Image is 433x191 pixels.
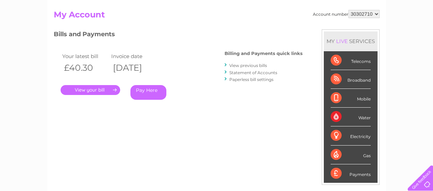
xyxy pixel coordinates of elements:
[130,85,166,100] a: Pay Here
[331,70,371,89] div: Broadband
[331,126,371,145] div: Electricity
[55,4,379,33] div: Clear Business is a trading name of Verastar Limited (registered in [GEOGRAPHIC_DATA] No. 3667643...
[331,146,371,164] div: Gas
[54,29,303,41] h3: Bills and Payments
[330,29,345,34] a: Energy
[335,38,349,44] div: LIVE
[331,89,371,108] div: Mobile
[373,29,383,34] a: Blog
[61,52,110,61] td: Your latest bill
[110,61,159,75] th: [DATE]
[410,29,426,34] a: Log out
[331,51,371,70] div: Telecoms
[225,51,303,56] h4: Billing and Payments quick links
[54,10,380,23] h2: My Account
[110,52,159,61] td: Invoice date
[229,63,267,68] a: View previous bills
[15,18,50,39] img: logo.png
[61,85,120,95] a: .
[313,10,380,18] div: Account number
[61,61,110,75] th: £40.30
[304,3,351,12] a: 0333 014 3131
[387,29,404,34] a: Contact
[229,77,273,82] a: Paperless bill settings
[229,70,277,75] a: Statement of Accounts
[349,29,369,34] a: Telecoms
[313,29,326,34] a: Water
[331,108,371,126] div: Water
[324,31,378,51] div: MY SERVICES
[331,164,371,183] div: Payments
